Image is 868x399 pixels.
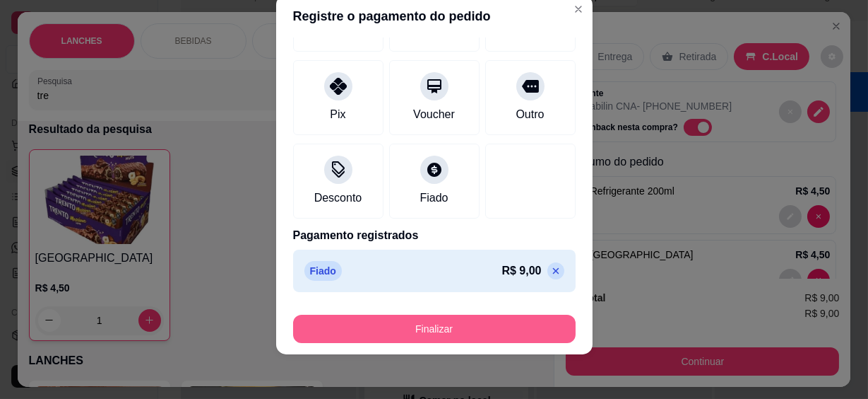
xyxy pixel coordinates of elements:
button: Finalizar [293,315,576,343]
p: R$ 9,00 [501,262,541,279]
div: Voucher [413,106,455,123]
div: Pix [330,106,345,123]
div: Desconto [314,190,362,207]
p: Fiado [304,261,342,281]
p: Pagamento registrados [293,227,576,244]
div: Outro [516,106,544,123]
div: Fiado [420,190,448,207]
